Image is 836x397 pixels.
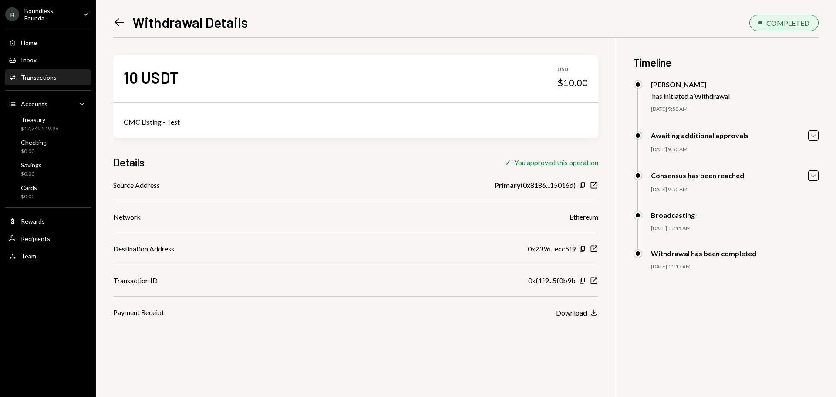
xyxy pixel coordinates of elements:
[5,213,91,229] a: Rewards
[113,307,164,318] div: Payment Receipt
[132,14,248,31] h1: Withdrawal Details
[766,19,809,27] div: COMPLETED
[5,34,91,50] a: Home
[5,231,91,246] a: Recipients
[651,186,819,193] div: [DATE] 9:50 AM
[557,77,588,89] div: $10.00
[21,148,47,155] div: $0.00
[556,308,598,318] button: Download
[21,39,37,46] div: Home
[5,7,19,21] div: B
[634,55,819,70] h3: Timeline
[651,249,756,258] div: Withdrawal has been completed
[514,158,598,166] div: You approved this operation
[24,7,76,22] div: Boundless Founda...
[21,217,45,225] div: Rewards
[557,66,588,73] div: USD
[113,275,158,286] div: Transaction ID
[651,146,819,153] div: [DATE] 9:50 AM
[21,161,42,169] div: Savings
[21,56,37,64] div: Inbox
[651,211,695,219] div: Broadcasting
[21,252,36,260] div: Team
[21,193,37,200] div: $0.00
[651,131,748,139] div: Awaiting additional approvals
[528,244,576,254] div: 0x2396...ecc5f9
[113,155,145,170] h3: Details
[495,180,521,190] b: Primary
[651,80,730,88] div: [PERSON_NAME]
[5,96,91,112] a: Accounts
[21,184,37,191] div: Cards
[652,92,730,100] div: has initiated a Withdrawal
[5,113,91,134] a: Treasury$17,749,519.96
[21,100,47,108] div: Accounts
[21,235,50,242] div: Recipients
[651,263,819,271] div: [DATE] 11:15 AM
[113,244,174,254] div: Destination Address
[556,309,587,317] div: Download
[5,181,91,202] a: Cards$0.00
[124,117,588,127] div: CMC Listing - Test
[651,225,819,232] div: [DATE] 11:15 AM
[528,275,576,286] div: 0xf1f9...5f0b9b
[21,125,58,132] div: $17,749,519.96
[21,139,47,146] div: Checking
[21,116,58,123] div: Treasury
[651,171,744,180] div: Consensus has been reached
[5,69,91,85] a: Transactions
[21,170,42,178] div: $0.00
[5,136,91,157] a: Checking$0.00
[5,52,91,68] a: Inbox
[113,212,141,222] div: Network
[113,180,160,190] div: Source Address
[5,248,91,264] a: Team
[124,68,179,87] div: 10 USDT
[570,212,598,222] div: Ethereum
[5,159,91,180] a: Savings$0.00
[21,74,57,81] div: Transactions
[651,105,819,113] div: [DATE] 9:50 AM
[495,180,576,190] div: ( 0x8186...15016d )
